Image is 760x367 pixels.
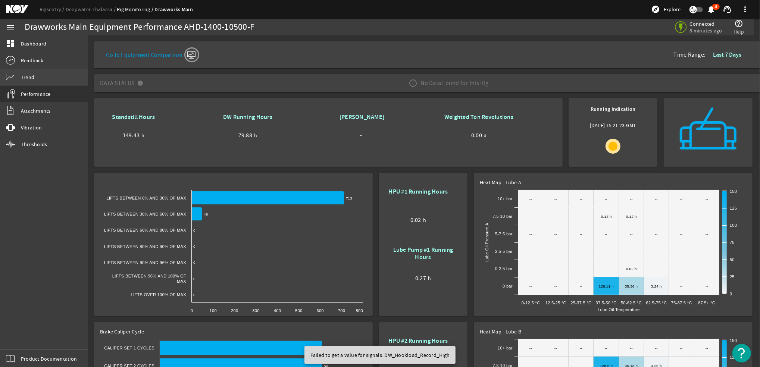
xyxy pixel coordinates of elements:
text: -- [630,346,633,350]
text: -- [554,197,557,201]
text: -- [529,346,532,350]
mat-icon: dashboard [6,39,15,48]
text: -- [580,346,582,350]
button: Explore [648,3,684,15]
text: -- [706,214,708,219]
text: -- [630,197,633,201]
text: Caliper Set 1 Cycles [104,346,154,350]
text: 10+ bar [498,197,513,201]
span: 149.43 [123,132,140,139]
text: -- [605,250,607,254]
text: -- [655,232,658,236]
text: -- [706,232,708,236]
b: HPU #2 Running Hours [389,337,448,345]
text: 2.5-5 bar [495,249,513,254]
span: Attachments [21,107,51,115]
text: 400 [274,308,281,313]
a: Go to Equipment Comparison [106,46,198,61]
text: 12.5-25 °C [545,301,566,305]
a: Drawworks Main [155,6,193,13]
text: Lifts Between 30% and 60% of Max [104,212,186,216]
text: -- [655,346,658,350]
span: Help [734,28,744,35]
b: Lube Pump #1 Running Hours [393,246,453,261]
text: Lube Oil Temperature [598,307,639,312]
text: 5-7.5 bar [495,232,513,236]
a: Rig Monitoring [117,6,154,13]
text: Lifts Over 100% of Max [131,292,187,297]
text: 713 [346,196,352,200]
text: 0.14 h [601,214,612,219]
text: 0-12.5 °C [522,301,540,305]
text: -- [529,250,532,254]
text: -- [529,214,532,219]
text: -- [605,346,607,350]
b: Weighted Ton Revolutions [444,113,513,121]
text: 62.5-75 °C [646,301,667,305]
text: -- [554,284,557,288]
mat-icon: notifications [707,5,716,14]
text: -- [706,197,708,201]
text: 0 [193,260,196,264]
text: 129.11 h [599,284,614,288]
mat-icon: help_outline [735,19,744,28]
text: 150 [730,338,737,343]
text: -- [706,250,708,254]
text: -- [605,197,607,201]
text: -- [605,232,607,236]
text: Lifts Between 90% and 96% of Max [104,260,186,265]
text: -- [680,284,683,288]
button: more_vert [736,0,754,18]
text: 0 [193,293,196,297]
text: 0.12 h [626,214,637,219]
div: Drawworks Main Equipment Performance AHD-1400-10500-F [25,23,254,31]
text: Lifts Between 60% and 80% of Max [104,228,186,232]
text: -- [529,267,532,271]
span: 0.02 [410,216,421,224]
text: 200 [231,308,238,313]
b: Last 7 Days [713,51,741,59]
mat-icon: vibration [6,123,15,132]
button: Open Resource Center [732,344,751,363]
text: -- [655,267,658,271]
mat-panel-title: Data Status [100,73,146,94]
text: 0 bar [503,284,513,288]
mat-icon: support_agent [723,5,732,14]
span: 8 minutes ago [690,27,722,34]
text: 125 [730,355,737,360]
text: -- [655,250,658,254]
span: Heat Map - Lube A [480,179,521,186]
text: -- [554,250,557,254]
text: -- [580,214,582,219]
text: 0 [191,308,193,313]
span: Product Documentation [21,355,77,363]
text: -- [554,267,557,271]
text: -- [655,197,658,201]
text: 0 [193,228,196,232]
text: -- [680,232,683,236]
b: DW Running Hours [223,113,272,121]
span: # [484,132,487,139]
b: Running Indication [591,106,636,113]
text: -- [605,267,607,271]
text: Lifts Between 0% and 30% of Max [106,196,186,200]
text: -- [554,346,557,350]
text: Lifts Between 96% and 100% of Max [112,274,186,283]
text: 75 [730,240,735,245]
text: -- [580,232,582,236]
b: [PERSON_NAME] [340,113,384,121]
text: -- [529,284,532,288]
text: -- [554,232,557,236]
button: 4 [707,6,715,13]
span: h [428,275,431,282]
b: HPU #1 Running Hours [389,188,448,195]
span: Trend [21,73,34,81]
text: 800 [356,308,363,313]
text: -- [680,197,683,201]
text: 600 [317,308,324,313]
text: 0-2.5 bar [495,266,513,271]
span: Readback [21,57,43,64]
text: 50 [730,257,735,262]
text: 125 [730,206,737,210]
text: 25 [730,275,735,279]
